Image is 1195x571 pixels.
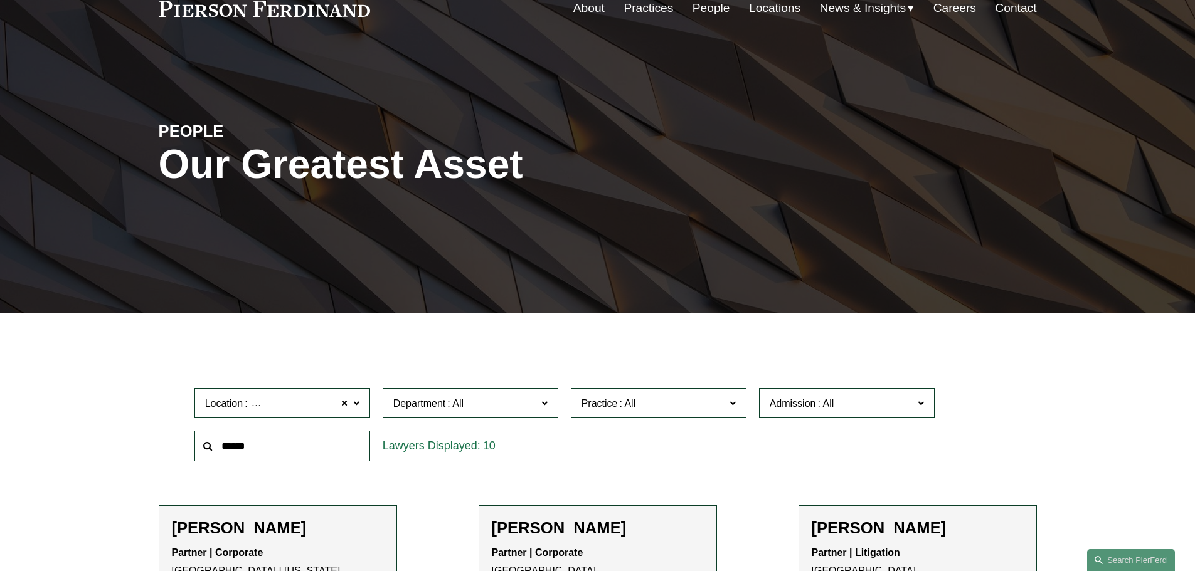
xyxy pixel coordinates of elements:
[483,439,496,452] span: 10
[492,518,704,538] h2: [PERSON_NAME]
[812,547,900,558] strong: Partner | Litigation
[250,396,354,412] span: [GEOGRAPHIC_DATA]
[770,398,816,409] span: Admission
[159,121,378,141] h4: PEOPLE
[1087,549,1175,571] a: Search this site
[812,518,1024,538] h2: [PERSON_NAME]
[492,547,583,558] strong: Partner | Corporate
[393,398,446,409] span: Department
[172,518,384,538] h2: [PERSON_NAME]
[159,142,744,187] h1: Our Greatest Asset
[172,547,263,558] strong: Partner | Corporate
[582,398,618,409] span: Practice
[205,398,243,409] span: Location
